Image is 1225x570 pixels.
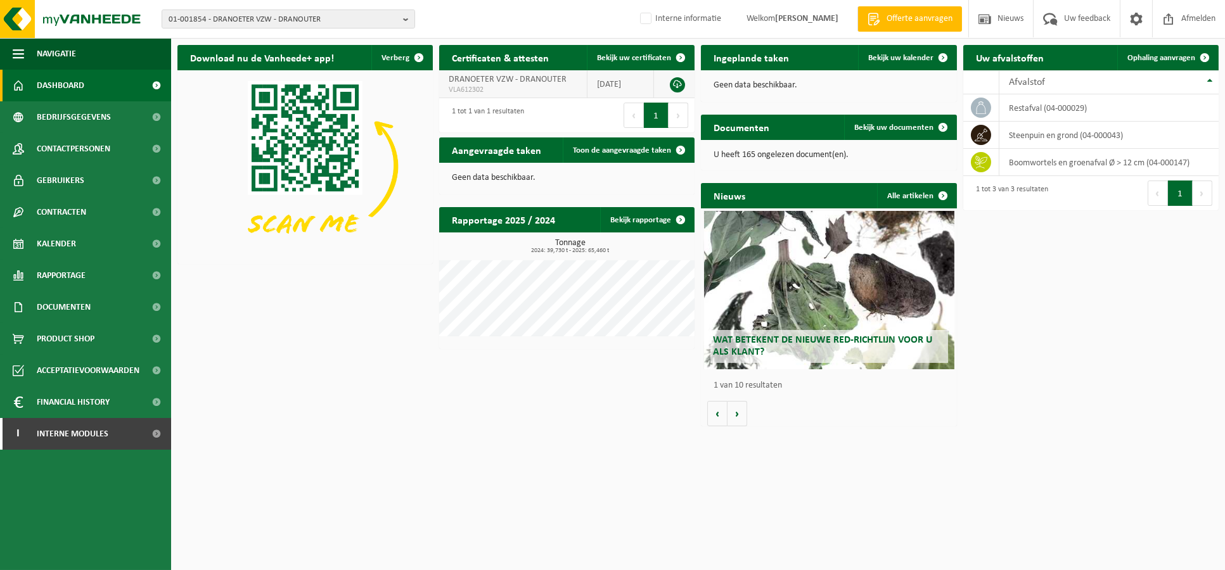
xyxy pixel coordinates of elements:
a: Toon de aangevraagde taken [563,137,693,163]
span: Gebruikers [37,165,84,196]
span: Navigatie [37,38,76,70]
span: Product Shop [37,323,94,355]
a: Bekijk uw certificaten [587,45,693,70]
h2: Documenten [701,115,782,139]
span: Kalender [37,228,76,260]
span: DRANOETER VZW - DRANOUTER [449,75,567,84]
span: Interne modules [37,418,108,450]
a: Wat betekent de nieuwe RED-richtlijn voor u als klant? [704,211,954,369]
span: Acceptatievoorwaarden [37,355,139,386]
label: Interne informatie [638,9,721,28]
div: 1 tot 3 van 3 resultaten [970,179,1048,207]
td: restafval (04-000029) [999,94,1219,122]
div: 1 tot 1 van 1 resultaten [446,101,524,129]
a: Offerte aanvragen [857,6,962,32]
span: Rapportage [37,260,86,291]
td: steenpuin en grond (04-000043) [999,122,1219,149]
button: 1 [1168,180,1193,206]
span: Bekijk uw kalender [868,54,933,62]
button: Previous [624,103,644,128]
p: U heeft 165 ongelezen document(en). [714,151,944,160]
strong: [PERSON_NAME] [775,14,838,23]
span: Verberg [382,54,409,62]
button: Volgende [728,401,747,426]
button: Verberg [371,45,432,70]
span: Financial History [37,386,110,418]
img: Download de VHEPlus App [177,70,433,262]
span: Ophaling aanvragen [1127,54,1195,62]
button: Vorige [707,401,728,426]
span: Documenten [37,291,91,323]
span: I [13,418,24,450]
button: Next [669,103,688,128]
h2: Uw afvalstoffen [963,45,1056,70]
h2: Aangevraagde taken [439,137,554,162]
h2: Ingeplande taken [701,45,802,70]
a: Bekijk uw documenten [844,115,956,140]
a: Alle artikelen [877,183,956,208]
span: Dashboard [37,70,84,101]
span: 01-001854 - DRANOETER VZW - DRANOUTER [169,10,398,29]
span: VLA612302 [449,85,577,95]
p: 1 van 10 resultaten [714,381,950,390]
span: Wat betekent de nieuwe RED-richtlijn voor u als klant? [714,335,933,357]
a: Ophaling aanvragen [1117,45,1217,70]
span: Contracten [37,196,86,228]
h2: Nieuws [701,183,758,208]
a: Bekijk rapportage [600,207,693,232]
p: Geen data beschikbaar. [714,81,944,90]
td: boomwortels en groenafval Ø > 12 cm (04-000147) [999,149,1219,176]
span: Toon de aangevraagde taken [573,146,671,155]
h2: Rapportage 2025 / 2024 [439,207,568,232]
span: Offerte aanvragen [883,13,956,25]
button: 1 [644,103,669,128]
button: Previous [1148,180,1168,206]
p: Geen data beschikbaar. [452,174,682,182]
button: 01-001854 - DRANOETER VZW - DRANOUTER [162,9,415,28]
h2: Certificaten & attesten [439,45,561,70]
button: Next [1193,180,1212,206]
span: Bekijk uw certificaten [597,54,671,62]
h2: Download nu de Vanheede+ app! [177,45,347,70]
a: Bekijk uw kalender [858,45,956,70]
td: [DATE] [587,70,654,98]
span: Contactpersonen [37,133,110,165]
span: Bedrijfsgegevens [37,101,111,133]
h3: Tonnage [446,239,695,254]
span: Bekijk uw documenten [854,123,933,132]
span: Afvalstof [1009,77,1045,87]
span: 2024: 39,730 t - 2025: 65,460 t [446,248,695,254]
